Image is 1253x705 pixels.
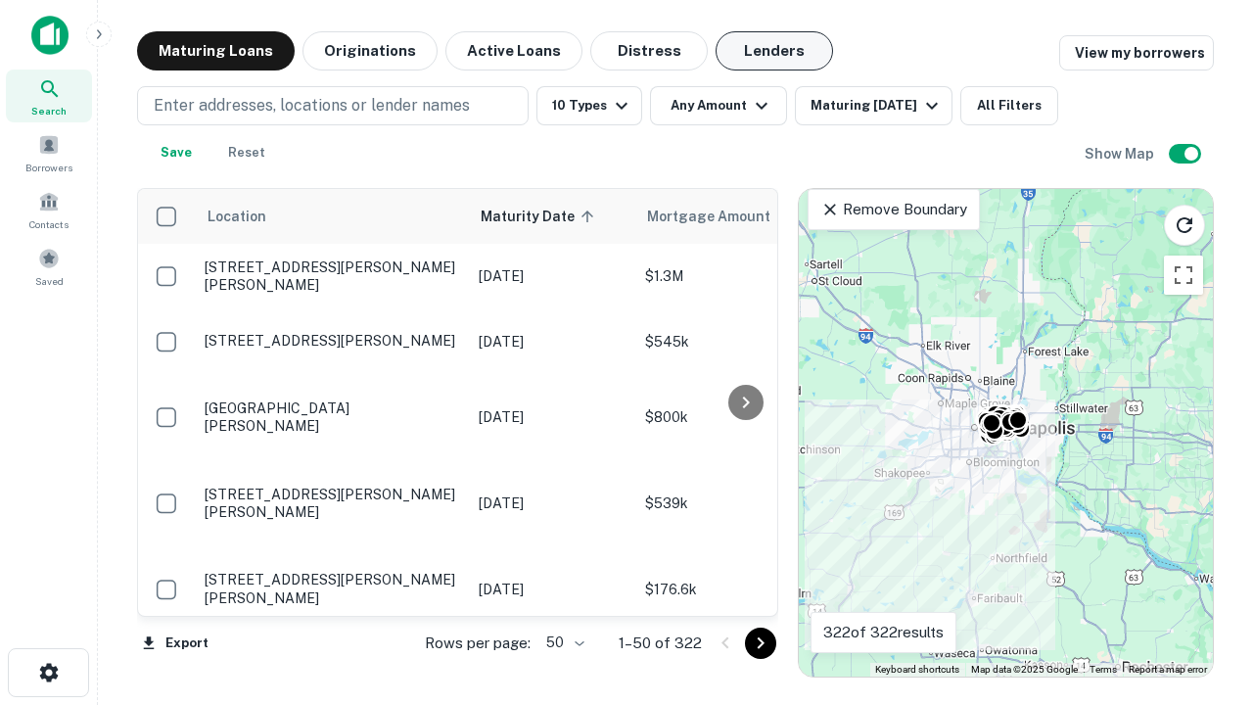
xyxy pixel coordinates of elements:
[745,628,776,659] button: Go to next page
[1090,664,1117,675] a: Terms (opens in new tab)
[207,205,266,228] span: Location
[538,629,587,657] div: 50
[302,31,438,70] button: Originations
[811,94,944,117] div: Maturing [DATE]
[205,399,459,435] p: [GEOGRAPHIC_DATA][PERSON_NAME]
[479,406,626,428] p: [DATE]
[195,189,469,244] th: Location
[635,189,851,244] th: Mortgage Amount
[137,86,529,125] button: Enter addresses, locations or lender names
[6,70,92,122] a: Search
[1155,548,1253,642] iframe: Chat Widget
[960,86,1058,125] button: All Filters
[35,273,64,289] span: Saved
[804,651,868,677] a: Open this area in Google Maps (opens a new window)
[469,189,635,244] th: Maturity Date
[795,86,952,125] button: Maturing [DATE]
[804,651,868,677] img: Google
[6,240,92,293] a: Saved
[971,664,1078,675] span: Map data ©2025 Google
[154,94,470,117] p: Enter addresses, locations or lender names
[145,133,208,172] button: Save your search to get updates of matches that match your search criteria.
[645,406,841,428] p: $800k
[645,265,841,287] p: $1.3M
[6,183,92,236] a: Contacts
[479,493,626,514] p: [DATE]
[799,189,1213,677] div: 0 0
[205,258,459,294] p: [STREET_ADDRESS][PERSON_NAME][PERSON_NAME]
[645,493,841,514] p: $539k
[1059,35,1214,70] a: View my borrowers
[647,205,796,228] span: Mortgage Amount
[205,486,459,521] p: [STREET_ADDRESS][PERSON_NAME][PERSON_NAME]
[215,133,278,172] button: Reset
[1085,143,1157,164] h6: Show Map
[481,205,600,228] span: Maturity Date
[590,31,708,70] button: Distress
[820,198,966,221] p: Remove Boundary
[716,31,833,70] button: Lenders
[479,331,626,352] p: [DATE]
[479,265,626,287] p: [DATE]
[205,332,459,350] p: [STREET_ADDRESS][PERSON_NAME]
[6,126,92,179] a: Borrowers
[205,571,459,606] p: [STREET_ADDRESS][PERSON_NAME][PERSON_NAME]
[650,86,787,125] button: Any Amount
[1129,664,1207,675] a: Report a map error
[137,629,213,658] button: Export
[645,331,841,352] p: $545k
[425,632,531,655] p: Rows per page:
[31,16,69,55] img: capitalize-icon.png
[619,632,702,655] p: 1–50 of 322
[536,86,642,125] button: 10 Types
[25,160,72,175] span: Borrowers
[137,31,295,70] button: Maturing Loans
[479,579,626,600] p: [DATE]
[645,579,841,600] p: $176.6k
[1164,256,1203,295] button: Toggle fullscreen view
[1164,205,1205,246] button: Reload search area
[875,663,959,677] button: Keyboard shortcuts
[823,621,944,644] p: 322 of 322 results
[31,103,67,118] span: Search
[29,216,69,232] span: Contacts
[445,31,582,70] button: Active Loans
